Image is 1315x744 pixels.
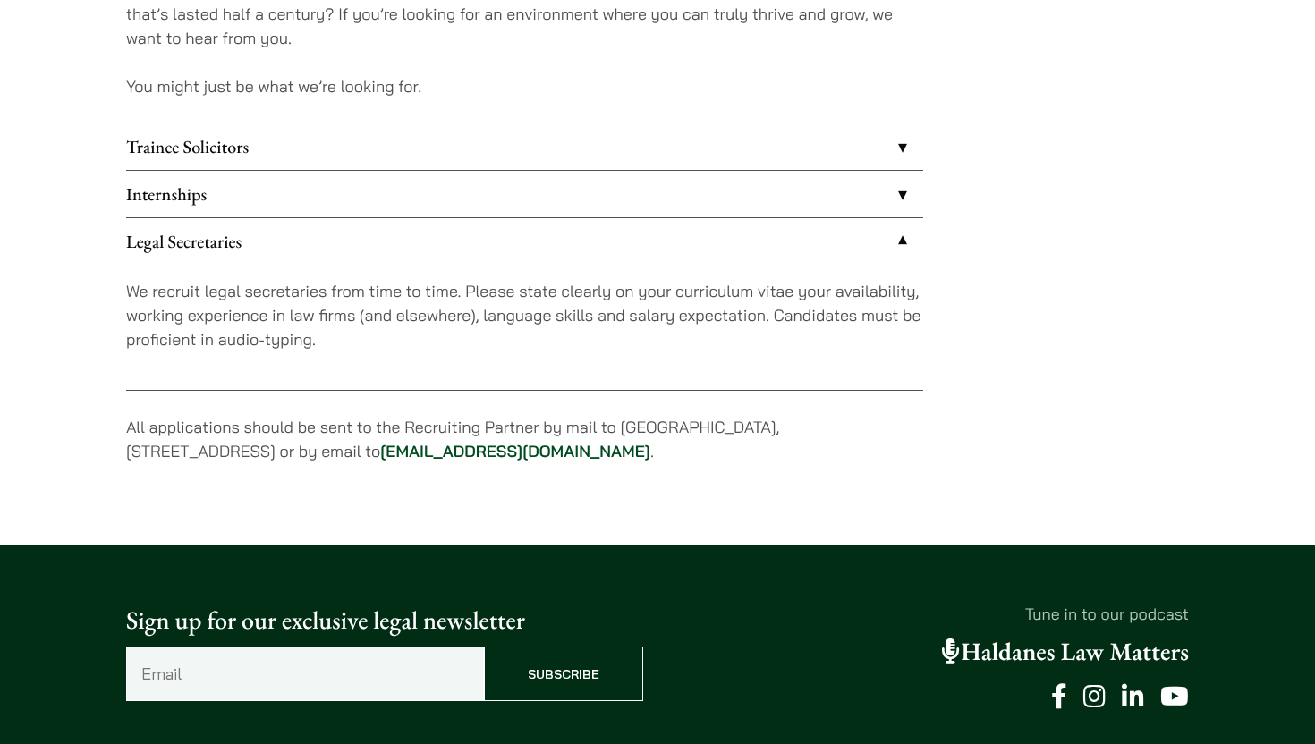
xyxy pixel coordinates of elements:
[126,602,643,639] p: Sign up for our exclusive legal newsletter
[484,647,643,701] input: Subscribe
[126,265,923,390] div: Legal Secretaries
[126,279,923,351] p: We recruit legal secretaries from time to time. Please state clearly on your curriculum vitae you...
[126,218,923,265] a: Legal Secretaries
[126,171,923,217] a: Internships
[672,602,1189,626] p: Tune in to our podcast
[126,123,923,170] a: Trainee Solicitors
[126,415,923,463] p: All applications should be sent to the Recruiting Partner by mail to [GEOGRAPHIC_DATA], [STREET_A...
[942,636,1189,668] a: Haldanes Law Matters
[380,441,650,461] a: [EMAIL_ADDRESS][DOMAIN_NAME]
[126,647,484,701] input: Email
[126,74,923,98] p: You might just be what we’re looking for.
